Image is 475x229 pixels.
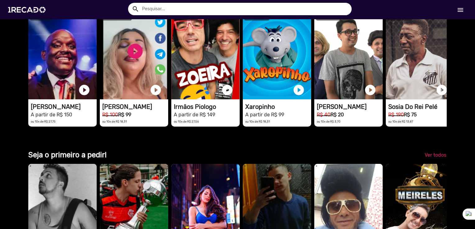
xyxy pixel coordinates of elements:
[174,120,199,123] small: ou 10x de R$ 27,56
[171,9,240,99] video: 1RECADO vídeos dedicados para fãs e empresas
[388,120,413,123] small: ou 10x de R$ 13,87
[28,9,97,99] video: 1RECADO vídeos dedicados para fãs e empresas
[425,152,446,158] span: Ver todos
[245,112,284,118] small: A partir de R$ 99
[388,112,404,118] small: R$ 190
[31,103,97,110] h1: [PERSON_NAME]
[221,84,233,96] a: play_circle_filled
[31,120,56,123] small: ou 10x de R$ 27,75
[317,120,340,123] small: ou 10x de R$ 3,70
[293,84,305,96] a: play_circle_filled
[132,5,139,13] mat-icon: Example home icon
[364,84,376,96] a: play_circle_filled
[100,9,168,99] video: 1RECADO vídeos dedicados para fãs e empresas
[174,103,240,110] h1: Irmãos Piologo
[150,84,162,96] a: play_circle_filled
[102,112,118,118] small: R$ 100
[317,112,330,118] small: R$ 40
[137,3,352,15] input: Pesquisar...
[102,120,127,123] small: ou 10x de R$ 18,31
[31,112,72,118] small: A partir de R$ 150
[102,103,168,110] h1: [PERSON_NAME]
[388,103,454,110] h1: Sosia Do Rei Pelé
[317,103,383,110] h1: [PERSON_NAME]
[28,150,107,159] b: Seja o primeiro a pedir!
[457,6,464,14] mat-icon: Início
[245,103,311,110] h1: Xaropinho
[245,120,270,123] small: ou 10x de R$ 18,31
[404,112,417,118] b: R$ 75
[386,9,454,99] video: 1RECADO vídeos dedicados para fãs e empresas
[436,84,448,96] a: play_circle_filled
[118,112,131,118] b: R$ 99
[130,3,141,14] button: Example home icon
[314,9,383,99] video: 1RECADO vídeos dedicados para fãs e empresas
[243,9,311,99] video: 1RECADO vídeos dedicados para fãs e empresas
[78,84,90,96] a: play_circle_filled
[174,112,215,118] small: A partir de R$ 149
[330,112,344,118] b: R$ 20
